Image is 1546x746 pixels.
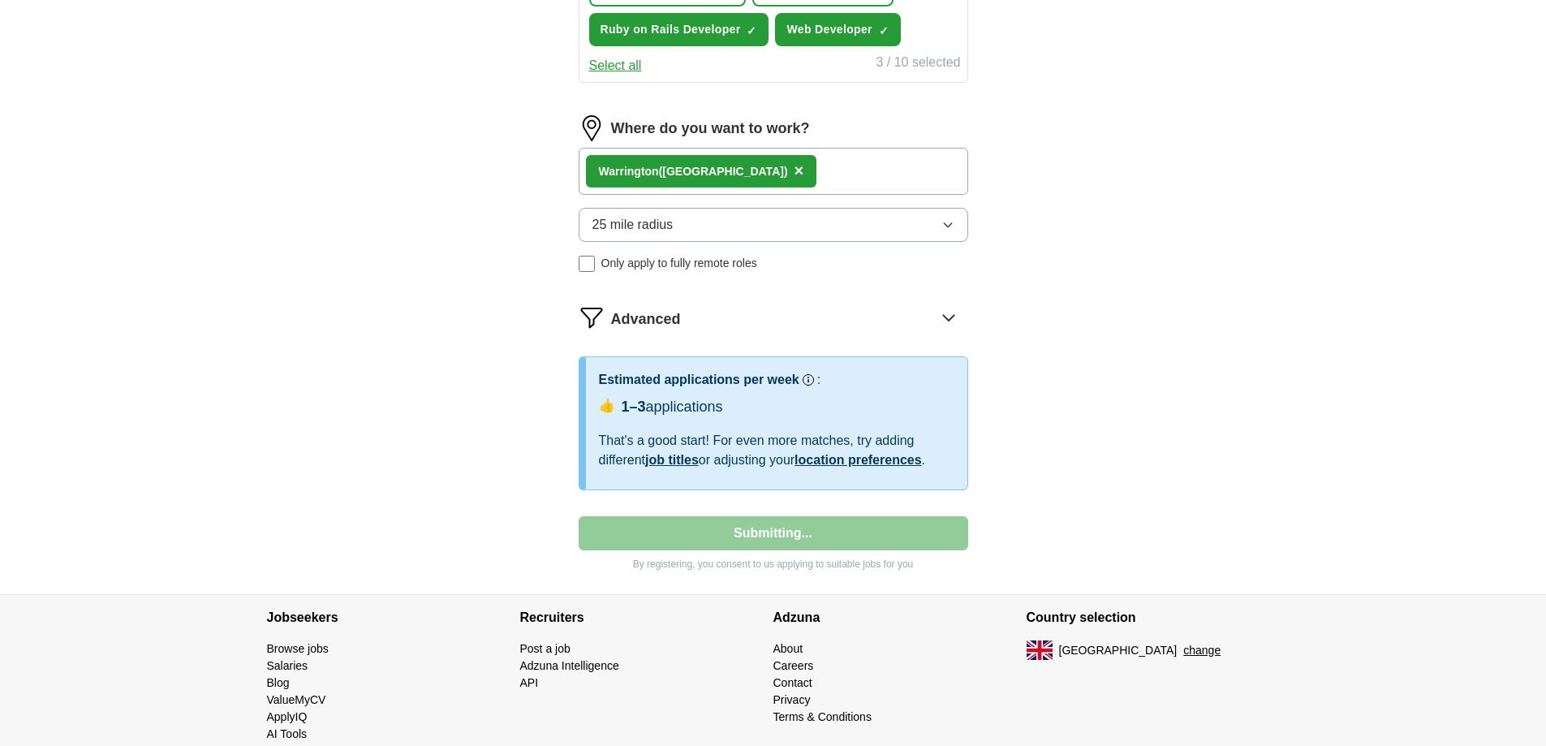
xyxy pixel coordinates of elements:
[599,165,624,178] strong: Warr
[622,399,646,415] span: 1–3
[579,557,968,571] p: By registering, you consent to us applying to suitable jobs for you
[592,215,674,235] span: 25 mile radius
[786,21,872,38] span: Web Developer
[876,53,960,75] div: 3 / 10 selected
[795,159,804,183] button: ×
[659,165,788,178] span: ([GEOGRAPHIC_DATA])
[267,659,308,672] a: Salaries
[520,642,571,655] a: Post a job
[599,396,615,416] span: 👍
[267,727,308,740] a: AI Tools
[589,13,769,46] button: Ruby on Rails Developer✓
[773,642,803,655] a: About
[601,21,741,38] span: Ruby on Rails Developer
[579,115,605,141] img: location.png
[1183,642,1221,659] button: change
[267,642,329,655] a: Browse jobs
[773,693,811,706] a: Privacy
[579,208,968,242] button: 25 mile radius
[611,118,810,140] label: Where do you want to work?
[773,710,872,723] a: Terms & Conditions
[520,676,539,689] a: API
[1059,642,1178,659] span: [GEOGRAPHIC_DATA]
[520,659,619,672] a: Adzuna Intelligence
[747,24,756,37] span: ✓
[795,162,804,179] span: ×
[817,370,820,390] h3: :
[795,453,922,467] a: location preferences
[601,255,757,272] span: Only apply to fully remote roles
[599,370,799,390] h3: Estimated applications per week
[645,453,699,467] a: job titles
[267,676,290,689] a: Blog
[622,396,723,418] div: applications
[599,163,788,180] div: ington
[879,24,889,37] span: ✓
[579,516,968,550] button: Submitting...
[589,56,642,75] button: Select all
[773,659,814,672] a: Careers
[1027,640,1053,660] img: UK flag
[1027,595,1280,640] h4: Country selection
[773,676,812,689] a: Contact
[579,304,605,330] img: filter
[599,431,954,470] div: That's a good start! For even more matches, try adding different or adjusting your .
[267,710,308,723] a: ApplyIQ
[267,693,326,706] a: ValueMyCV
[775,13,900,46] button: Web Developer✓
[579,256,595,272] input: Only apply to fully remote roles
[611,308,681,330] span: Advanced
